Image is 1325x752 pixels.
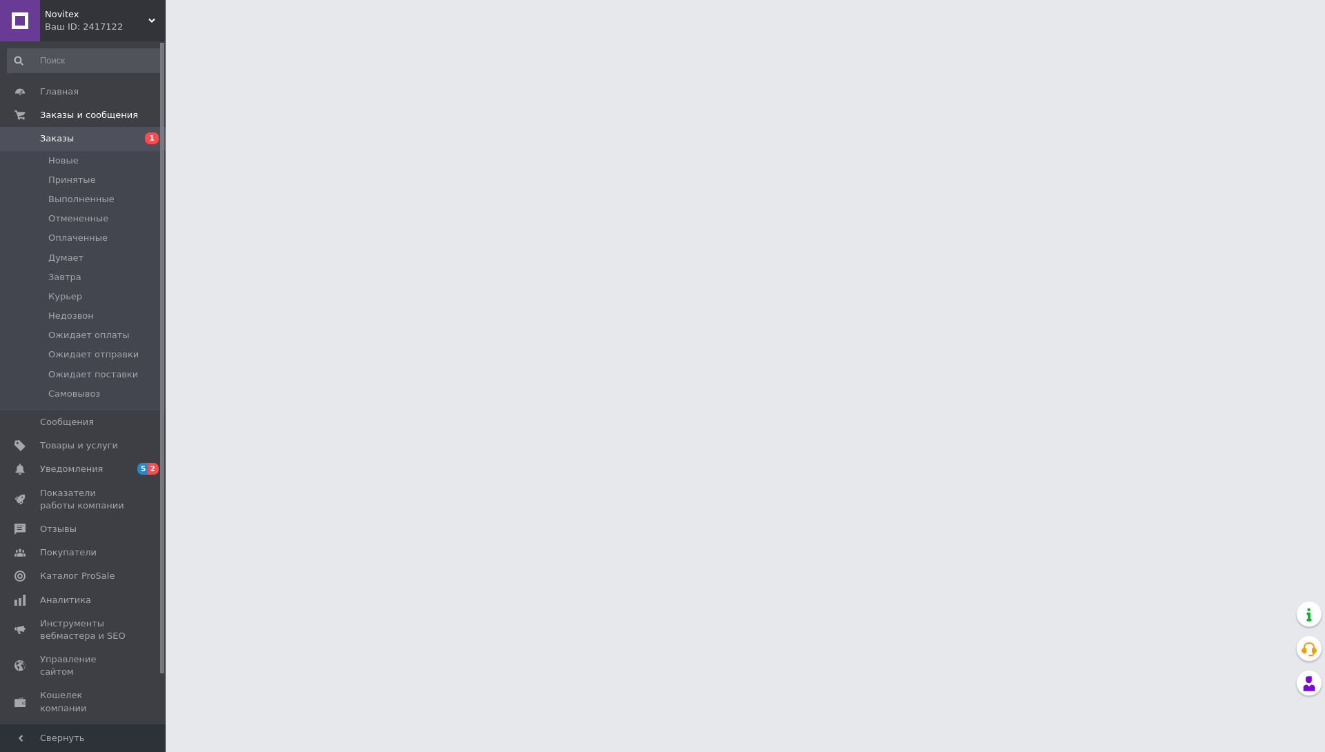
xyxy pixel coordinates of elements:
[48,310,94,322] span: Недозвон
[48,174,96,186] span: Принятые
[40,463,103,475] span: Уведомления
[48,193,115,206] span: Выполненные
[137,463,148,475] span: 5
[148,463,159,475] span: 2
[40,546,97,559] span: Покупатели
[40,109,138,121] span: Заказы и сообщения
[40,439,118,452] span: Товары и услуги
[48,232,108,244] span: Оплаченные
[40,617,128,642] span: Инструменты вебмастера и SEO
[48,388,100,400] span: Самовывоз
[40,487,128,512] span: Показатели работы компании
[48,212,108,225] span: Отмененные
[48,290,82,303] span: Курьер
[48,155,79,167] span: Новые
[40,653,128,678] span: Управление сайтом
[40,689,128,714] span: Кошелек компании
[40,132,74,145] span: Заказы
[48,252,84,264] span: Думает
[48,348,139,361] span: Ожидает отправки
[40,570,115,582] span: Каталог ProSale
[40,523,77,535] span: Отзывы
[48,368,138,381] span: Ожидает поставки
[45,21,166,33] div: Ваш ID: 2417122
[48,329,130,342] span: Ожидает оплаты
[48,271,81,284] span: Завтра
[7,48,163,73] input: Поиск
[40,594,91,606] span: Аналитика
[40,416,94,428] span: Сообщения
[145,132,159,144] span: 1
[40,86,79,98] span: Главная
[45,8,148,21] span: Novitex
